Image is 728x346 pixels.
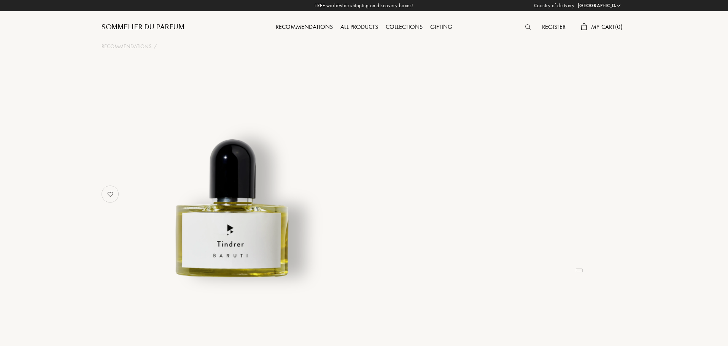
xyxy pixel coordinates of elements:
[102,43,151,51] a: Recommendations
[337,22,382,32] div: All products
[426,23,456,31] a: Gifting
[382,22,426,32] div: Collections
[102,23,184,32] a: Sommelier du Parfum
[426,22,456,32] div: Gifting
[534,2,576,9] span: Country of delivery:
[103,186,118,202] img: no_like_p.png
[538,23,569,31] a: Register
[538,22,569,32] div: Register
[382,23,426,31] a: Collections
[154,43,157,51] div: /
[337,23,382,31] a: All products
[272,22,337,32] div: Recommendations
[525,24,531,30] img: search_icn.svg
[591,23,623,31] span: My Cart ( 0 )
[139,96,327,284] img: undefined undefined
[272,23,337,31] a: Recommendations
[581,23,587,30] img: cart.svg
